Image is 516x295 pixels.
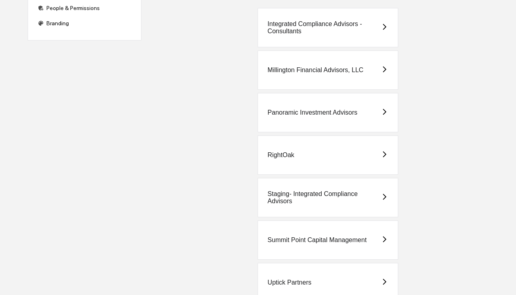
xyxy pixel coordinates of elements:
[268,152,294,159] div: RightOak
[34,16,135,30] div: Branding
[34,1,135,15] div: People & Permissions
[268,20,381,35] div: Integrated Compliance Advisors - Consultants
[268,109,357,116] div: Panoramic Investment Advisors
[268,236,367,244] div: Summit Point Capital Management
[268,279,311,286] div: Uptick Partners
[268,190,381,205] div: Staging- Integrated Compliance Advisors
[268,67,363,74] div: Millington Financial Advisors, LLC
